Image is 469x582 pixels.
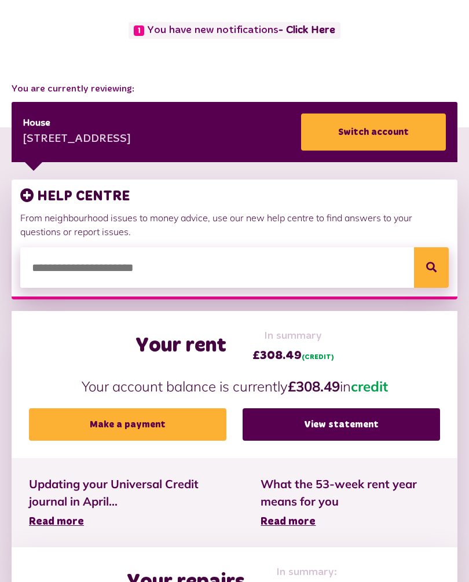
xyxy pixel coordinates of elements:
[288,378,340,395] strong: £308.49
[271,565,342,580] span: In summary:
[20,188,449,205] h3: HELP CENTRE
[261,517,316,527] span: Read more
[12,82,457,96] span: You are currently reviewing:
[20,211,449,239] p: From neighbourhood issues to money advice, use our new help centre to find answers to your questi...
[23,131,131,148] div: [STREET_ADDRESS]
[29,475,226,510] span: Updating your Universal Credit journal in April...
[261,475,440,530] a: What the 53-week rent year means for you Read more
[252,328,334,344] span: In summary
[134,25,144,36] span: 1
[129,22,340,39] span: You have new notifications
[279,25,335,35] a: - Click Here
[261,475,440,510] span: What the 53-week rent year means for you
[301,114,446,151] a: Switch account
[243,408,440,441] a: View statement
[23,116,131,130] div: House
[302,354,334,361] span: (CREDIT)
[29,475,226,530] a: Updating your Universal Credit journal in April... Read more
[351,378,388,395] span: credit
[29,517,84,527] span: Read more
[135,334,226,358] h2: Your rent
[29,408,226,441] a: Make a payment
[29,376,440,397] p: Your account balance is currently in
[252,347,334,364] span: £308.49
